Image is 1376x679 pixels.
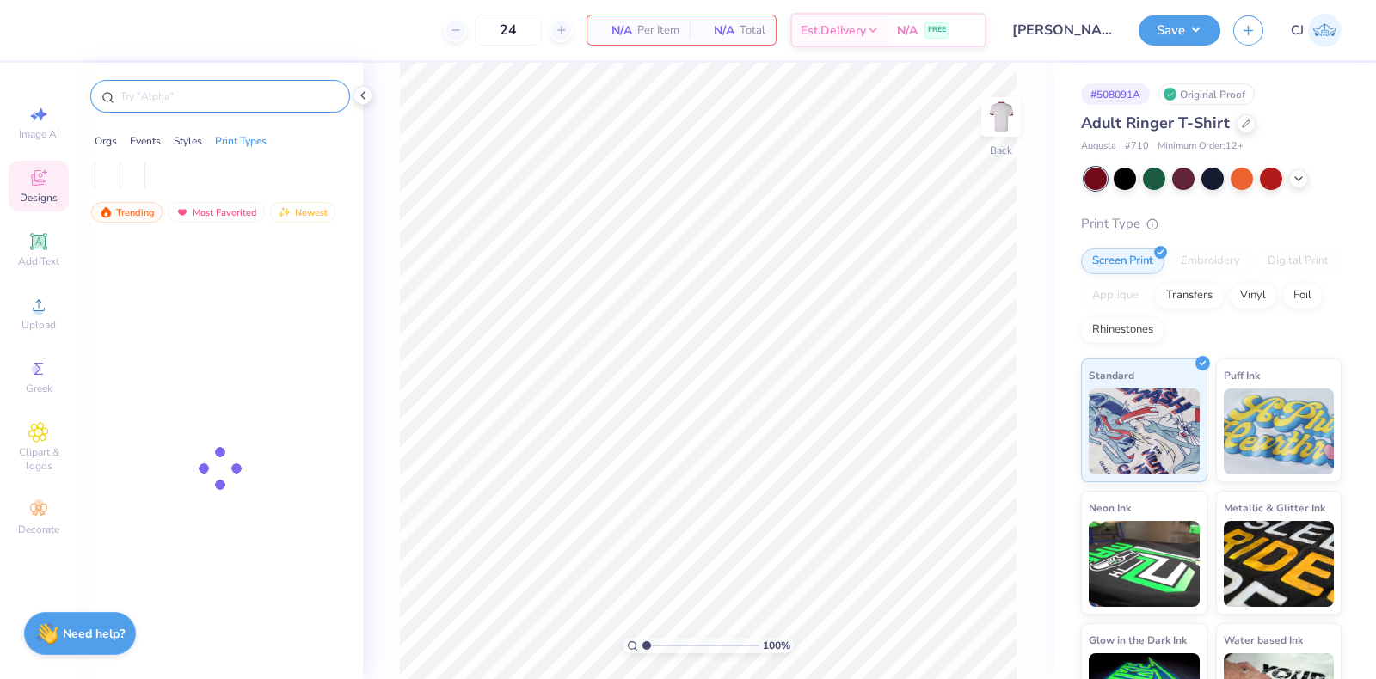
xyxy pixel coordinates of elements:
span: Image AI [19,127,59,141]
span: Est. Delivery [801,21,866,40]
span: Clipart & logos [9,445,69,473]
input: Untitled Design [999,13,1126,47]
span: Water based Ink [1224,631,1303,649]
span: Upload [21,318,56,332]
div: Embroidery [1170,248,1251,274]
span: Add Text [18,254,59,268]
div: Print Types [215,133,267,149]
div: Events [130,133,161,149]
a: CJ [1291,14,1342,47]
span: # 710 [1125,139,1149,154]
div: Back [990,143,1012,158]
span: Puff Ink [1224,366,1260,384]
div: Print Type [1081,214,1342,234]
div: Newest [270,202,335,223]
div: Applique [1081,283,1150,309]
span: N/A [700,21,734,40]
img: Newest.gif [278,206,292,218]
div: Transfers [1155,283,1224,309]
div: Foil [1282,283,1323,309]
span: 100 % [763,638,790,653]
span: Total [740,21,765,40]
span: Minimum Order: 12 + [1158,139,1244,154]
img: Metallic & Glitter Ink [1224,521,1335,607]
img: Back [984,100,1018,134]
span: N/A [598,21,632,40]
div: Trending [91,202,163,223]
div: Orgs [95,133,117,149]
div: Original Proof [1158,83,1255,105]
div: Digital Print [1256,248,1340,274]
div: Most Favorited [168,202,265,223]
div: Screen Print [1081,248,1164,274]
img: trending.gif [99,206,113,218]
input: – – [475,15,542,46]
div: Rhinestones [1081,317,1164,343]
span: Decorate [18,523,59,536]
span: Designs [20,191,58,205]
span: Greek [26,382,52,395]
span: Glow in the Dark Ink [1089,631,1187,649]
img: Carljude Jashper Liwanag [1308,14,1342,47]
span: Augusta [1081,139,1116,154]
span: Metallic & Glitter Ink [1224,499,1325,517]
div: Vinyl [1229,283,1277,309]
span: Neon Ink [1089,499,1131,517]
img: Neon Ink [1089,521,1200,607]
span: FREE [928,24,946,36]
div: Styles [174,133,202,149]
span: CJ [1291,21,1304,40]
span: Per Item [637,21,679,40]
div: # 508091A [1081,83,1150,105]
img: most_fav.gif [175,206,189,218]
span: Standard [1089,366,1134,384]
img: Standard [1089,388,1200,474]
span: Adult Ringer T-Shirt [1081,113,1230,133]
button: Save [1139,15,1220,46]
input: Try "Alpha" [119,88,339,105]
img: Puff Ink [1224,388,1335,474]
strong: Need help? [63,626,125,642]
span: N/A [897,21,918,40]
